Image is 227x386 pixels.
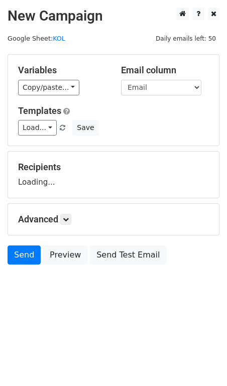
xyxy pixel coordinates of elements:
h5: Variables [18,65,106,76]
a: Templates [18,105,61,116]
h5: Email column [121,65,209,76]
a: Send Test Email [90,245,166,265]
a: Load... [18,120,57,136]
a: Daily emails left: 50 [152,35,219,42]
a: Preview [43,245,87,265]
a: Send [8,245,41,265]
h5: Advanced [18,214,209,225]
div: Loading... [18,162,209,188]
a: Copy/paste... [18,80,79,95]
span: Daily emails left: 50 [152,33,219,44]
h5: Recipients [18,162,209,173]
h2: New Campaign [8,8,219,25]
small: Google Sheet: [8,35,65,42]
button: Save [72,120,98,136]
a: KOL [53,35,65,42]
